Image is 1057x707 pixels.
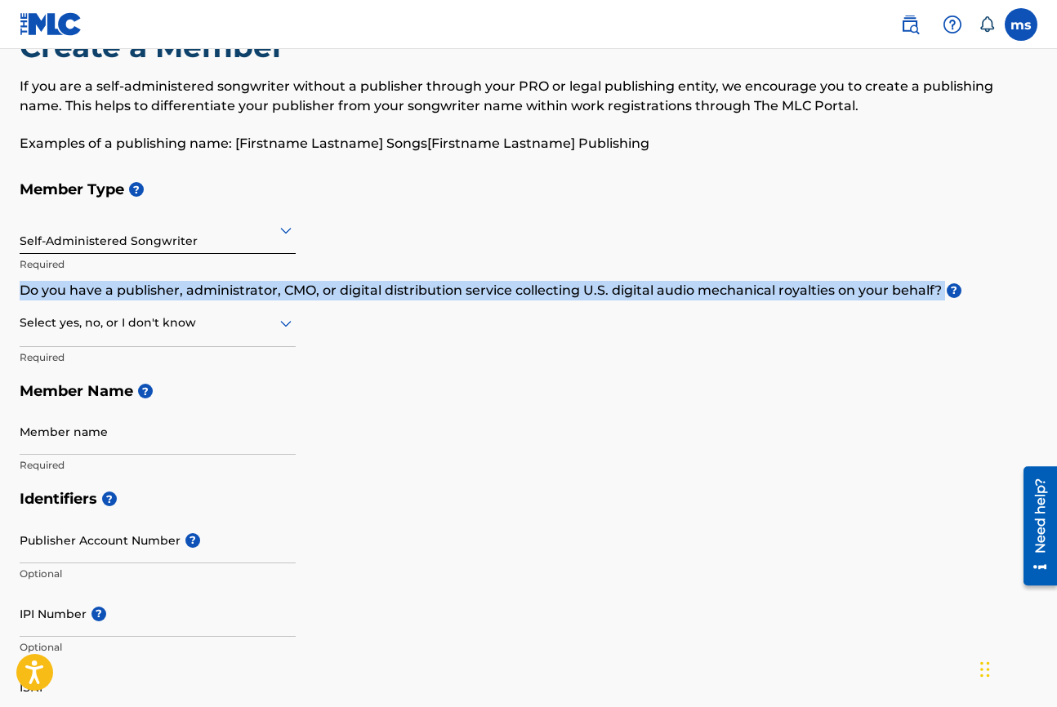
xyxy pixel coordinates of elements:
[20,567,296,581] p: Optional
[102,491,117,506] span: ?
[20,134,1037,153] p: Examples of a publishing name: [Firstname Lastname] Songs[Firstname Lastname] Publishing
[979,16,995,33] div: Notifications
[936,8,969,41] div: Help
[20,77,1037,116] p: If you are a self-administered songwriter without a publisher through your PRO or legal publishin...
[980,645,990,694] div: Drag
[900,15,920,34] img: search
[91,607,106,621] span: ?
[20,281,1037,300] p: Do you have a publisher, administrator, CMO, or digital distribution service collecting U.S. digi...
[20,458,296,473] p: Required
[185,533,200,548] span: ?
[20,172,1037,207] h5: Member Type
[947,283,961,298] span: ?
[20,257,296,272] p: Required
[20,374,1037,409] h5: Member Name
[1011,460,1057,591] iframe: Resource Center
[894,8,926,41] a: Public Search
[20,350,296,365] p: Required
[943,15,962,34] img: help
[20,210,296,250] div: Self-Administered Songwriter
[129,182,144,197] span: ?
[20,640,296,655] p: Optional
[975,629,1057,707] iframe: Chat Widget
[20,12,83,36] img: MLC Logo
[138,384,153,398] span: ?
[20,482,1037,517] h5: Identifiers
[1005,8,1037,41] div: User Menu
